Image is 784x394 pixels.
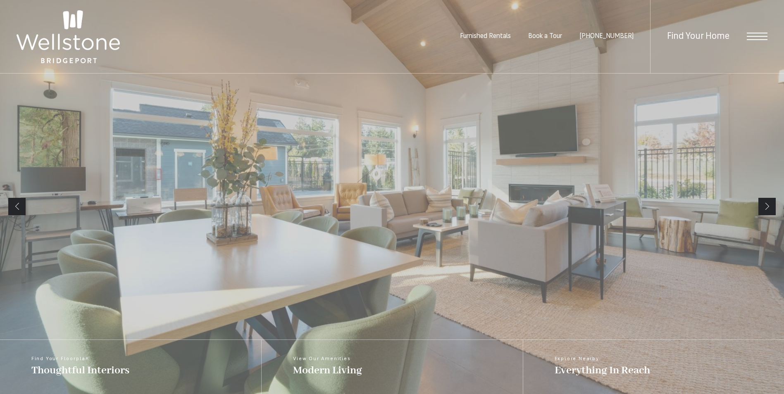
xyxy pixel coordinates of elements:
[261,340,522,394] a: View Our Amenities
[31,356,129,361] span: Find Your Floorplan
[523,340,784,394] a: Explore Nearby
[555,356,650,361] span: Explore Nearby
[579,33,634,40] a: Call Us at (253) 642-8681
[579,33,634,40] span: [PHONE_NUMBER]
[460,33,511,40] a: Furnished Rentals
[667,32,729,41] a: Find Your Home
[293,356,362,361] span: View Our Amenities
[758,198,776,215] a: Next
[293,363,362,377] span: Modern Living
[17,10,120,63] img: Wellstone
[747,33,767,40] button: Open Menu
[31,363,129,377] span: Thoughtful Interiors
[555,363,650,377] span: Everything In Reach
[528,33,562,40] a: Book a Tour
[8,198,26,215] a: Previous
